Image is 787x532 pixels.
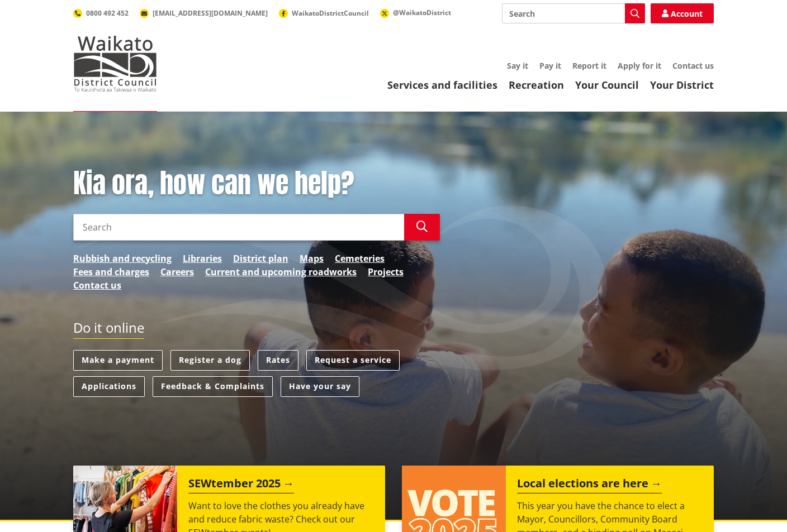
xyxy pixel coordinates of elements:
[188,477,294,493] h2: SEWtember 2025
[153,8,268,18] span: [EMAIL_ADDRESS][DOMAIN_NAME]
[650,78,714,92] a: Your District
[393,8,451,17] span: @WaikatoDistrict
[651,3,714,23] a: Account
[183,252,222,265] a: Libraries
[73,320,144,339] h2: Do it online
[517,477,662,493] h2: Local elections are here
[73,167,440,200] h1: Kia ora, how can we help?
[292,8,369,18] span: WaikatoDistrictCouncil
[73,36,157,92] img: Waikato District Council - Te Kaunihera aa Takiwaa o Waikato
[153,376,273,397] a: Feedback & Complaints
[368,265,404,279] a: Projects
[335,252,385,265] a: Cemeteries
[502,3,645,23] input: Search input
[233,252,288,265] a: District plan
[509,78,564,92] a: Recreation
[507,60,528,71] a: Say it
[539,60,561,71] a: Pay it
[73,376,145,397] a: Applications
[300,252,324,265] a: Maps
[575,78,639,92] a: Your Council
[306,350,400,371] a: Request a service
[73,350,163,371] a: Make a payment
[572,60,606,71] a: Report it
[279,8,369,18] a: WaikatoDistrictCouncil
[170,350,250,371] a: Register a dog
[73,279,121,292] a: Contact us
[387,78,497,92] a: Services and facilities
[380,8,451,17] a: @WaikatoDistrict
[281,376,359,397] a: Have your say
[672,60,714,71] a: Contact us
[73,8,129,18] a: 0800 492 452
[73,265,149,279] a: Fees and charges
[618,60,661,71] a: Apply for it
[160,265,194,279] a: Careers
[140,8,268,18] a: [EMAIL_ADDRESS][DOMAIN_NAME]
[86,8,129,18] span: 0800 492 452
[73,252,172,265] a: Rubbish and recycling
[205,265,357,279] a: Current and upcoming roadworks
[258,350,298,371] a: Rates
[73,214,404,241] input: Search input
